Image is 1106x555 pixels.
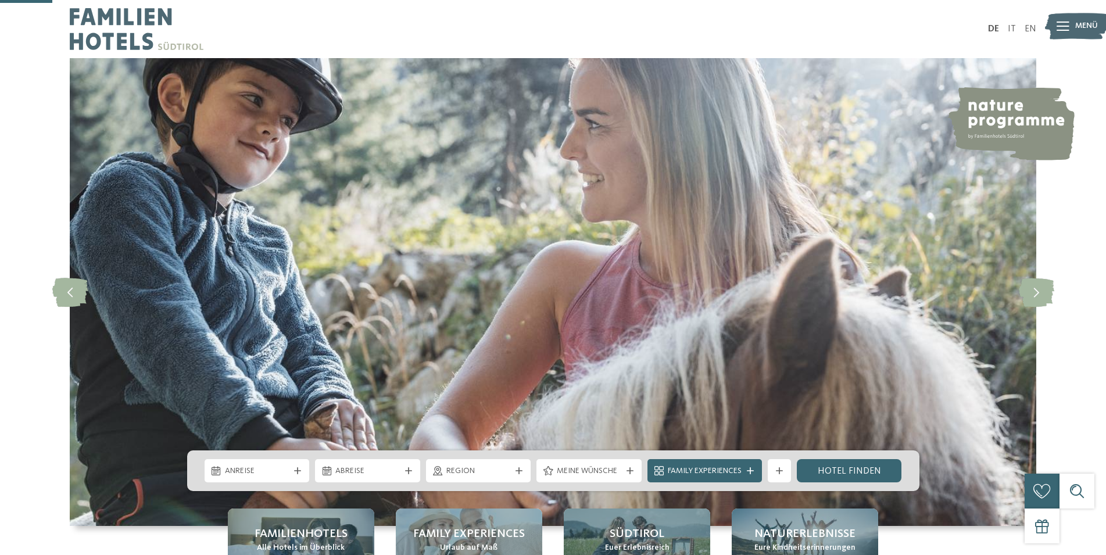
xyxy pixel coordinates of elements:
[947,87,1075,160] img: nature programme by Familienhotels Südtirol
[797,459,902,482] a: Hotel finden
[1025,24,1036,34] a: EN
[255,526,348,542] span: Familienhotels
[70,58,1036,526] img: Familienhotels Südtirol: The happy family places
[1075,20,1098,32] span: Menü
[557,466,621,477] span: Meine Wünsche
[225,466,289,477] span: Anreise
[754,542,856,554] span: Eure Kindheitserinnerungen
[440,542,497,554] span: Urlaub auf Maß
[988,24,999,34] a: DE
[446,466,511,477] span: Region
[610,526,664,542] span: Südtirol
[668,466,742,477] span: Family Experiences
[335,466,400,477] span: Abreise
[1008,24,1016,34] a: IT
[257,542,345,554] span: Alle Hotels im Überblick
[754,526,856,542] span: Naturerlebnisse
[413,526,525,542] span: Family Experiences
[605,542,670,554] span: Euer Erlebnisreich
